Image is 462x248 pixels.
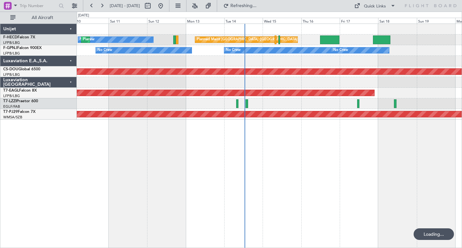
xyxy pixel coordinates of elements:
span: T7-EAGL [3,89,19,93]
button: All Aircraft [7,13,70,23]
div: No Crew [333,45,348,55]
a: EGLF/FAB [3,104,20,109]
a: WMSA/SZB [3,115,22,120]
div: Sat 11 [109,18,147,24]
a: T7-EAGLFalcon 8X [3,89,37,93]
div: Sun 12 [147,18,186,24]
span: CS-DOU [3,67,18,71]
input: Trip Number [20,1,57,11]
div: Sat 18 [378,18,417,24]
div: Fri 10 [70,18,109,24]
div: Mon 13 [186,18,224,24]
span: F-GPNJ [3,46,17,50]
span: F-HECD [3,35,17,39]
span: T7-PJ29 [3,110,18,114]
button: Quick Links [351,1,399,11]
a: LFPB/LBG [3,72,20,77]
div: No Crew [97,45,112,55]
a: T7-PJ29Falcon 7X [3,110,35,114]
a: T7-LZZIPraetor 600 [3,99,38,103]
div: Fri 17 [340,18,378,24]
div: Sun 19 [417,18,455,24]
div: Tue 14 [224,18,263,24]
div: Wed 15 [263,18,301,24]
span: T7-LZZI [3,99,16,103]
div: Loading... [414,228,454,240]
div: Planned Maint [GEOGRAPHIC_DATA] ([GEOGRAPHIC_DATA]) [197,35,298,45]
div: No Crew [226,45,241,55]
span: All Aircraft [17,15,68,20]
a: F-HECDFalcon 7X [3,35,35,39]
div: Thu 16 [301,18,340,24]
div: No Crew [80,35,95,45]
a: CS-DOUGlobal 6500 [3,67,40,71]
span: Refreshing... [230,4,257,8]
a: F-GPNJFalcon 900EX [3,46,42,50]
a: LFPB/LBG [3,40,20,45]
button: Refreshing... [220,1,259,11]
a: LFPB/LBG [3,51,20,56]
div: Quick Links [364,3,386,10]
div: [DATE] [78,13,89,18]
span: [DATE] - [DATE] [110,3,140,9]
a: LFPB/LBG [3,94,20,98]
div: Planned Maint [GEOGRAPHIC_DATA] ([GEOGRAPHIC_DATA]) [83,35,185,45]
